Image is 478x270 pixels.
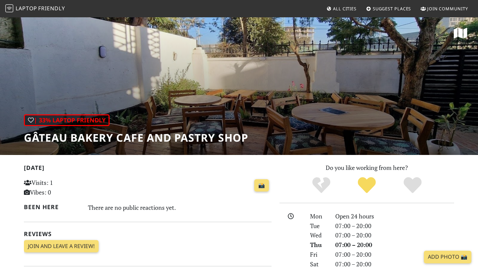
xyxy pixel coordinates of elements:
[333,6,357,12] span: All Cities
[331,211,458,221] div: Open 24 hours
[306,250,331,259] div: Fri
[24,178,101,197] p: Visits: 1 Vibes: 0
[344,176,390,195] div: Yes
[331,221,458,231] div: 07:00 – 20:00
[306,221,331,231] div: Tue
[306,211,331,221] div: Mon
[254,179,269,192] a: 📸
[88,202,272,213] div: There are no public reactions yet.
[331,250,458,259] div: 07:00 – 20:00
[427,6,468,12] span: Join Community
[306,240,331,250] div: Thu
[38,5,65,12] span: Friendly
[418,3,471,15] a: Join Community
[331,259,458,269] div: 07:00 – 20:00
[331,240,458,250] div: 07:00 – 20:00
[24,131,248,144] h1: Gâteau Bakery Cafe and Pastry Shop
[306,230,331,240] div: Wed
[298,176,344,195] div: No
[373,6,411,12] span: Suggest Places
[24,114,110,126] div: | 33% Laptop Friendly
[279,163,454,173] p: Do you like working from here?
[24,230,272,237] h2: Reviews
[363,3,414,15] a: Suggest Places
[16,5,37,12] span: Laptop
[5,3,65,15] a: LaptopFriendly LaptopFriendly
[331,230,458,240] div: 07:00 – 20:00
[306,259,331,269] div: Sat
[324,3,359,15] a: All Cities
[390,176,436,195] div: Definitely!
[424,251,471,263] a: Add Photo 📸
[5,4,13,12] img: LaptopFriendly
[24,203,80,210] h2: Been here
[24,240,99,253] a: Join and leave a review!
[24,164,272,174] h2: [DATE]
